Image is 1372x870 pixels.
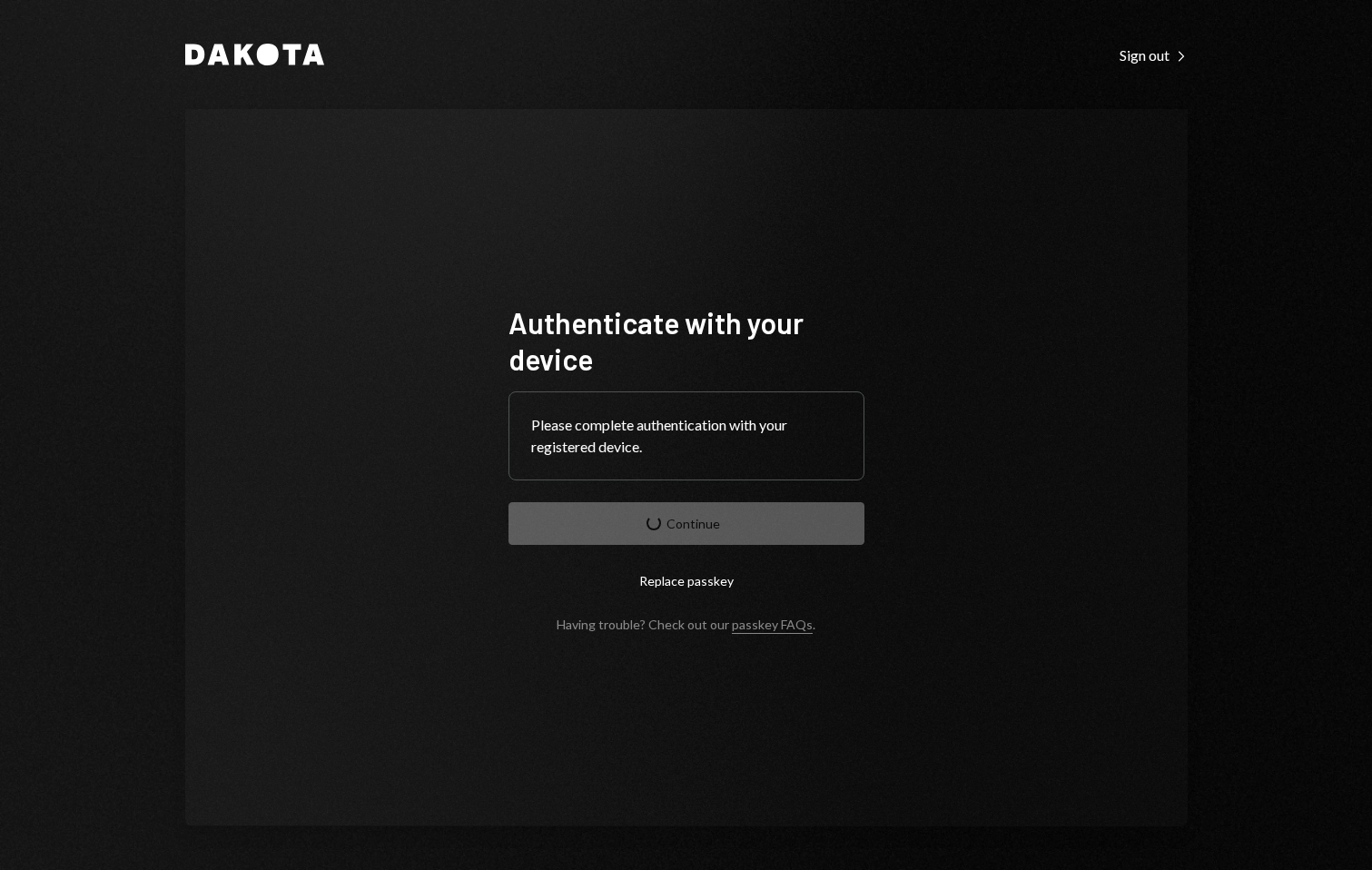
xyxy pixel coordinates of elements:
h1: Authenticate with your device [508,304,864,377]
div: Having trouble? Check out our . [557,617,815,632]
a: Sign out [1120,44,1188,64]
div: Sign out [1120,46,1188,64]
div: Please complete authentication with your registered device. [531,414,842,458]
button: Replace passkey [508,559,864,602]
a: passkey FAQs [732,617,813,634]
